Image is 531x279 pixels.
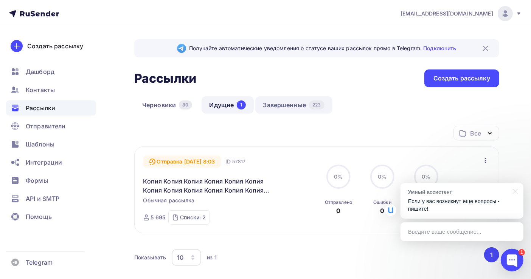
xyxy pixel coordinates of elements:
[177,253,183,262] div: 10
[6,119,96,134] a: Отправители
[143,177,273,195] a: Копия Копия Копия Копия Копия Копия Копия Копия Копия Копия Копия Копия Копия Копия Копия Копия К...
[408,197,516,213] p: Если у вас возникнут еще вопросы - пишите!
[325,199,352,205] div: Отправлено
[180,214,206,221] div: Списки: 2
[423,45,456,51] a: Подключить
[26,258,53,267] span: Telegram
[134,254,166,261] div: Показывать
[202,96,254,114] a: Идущие1
[378,173,387,180] span: 0%
[433,74,490,83] div: Создать рассылку
[401,222,523,241] div: Введите ваше сообщение...
[26,158,62,167] span: Интеграции
[6,173,96,188] a: Формы
[225,158,231,165] span: ID
[453,126,499,140] button: Все
[26,122,66,131] span: Отправители
[143,197,195,204] span: Обычная рассылка
[26,176,48,185] span: Формы
[401,10,493,17] span: [EMAIL_ADDRESS][DOMAIN_NAME]
[6,100,96,116] a: Рассылки
[484,247,499,262] button: Go to page 1
[134,96,200,114] a: Черновики80
[380,206,384,215] div: 0
[26,85,55,94] span: Контакты
[336,206,340,215] div: 0
[237,100,245,109] div: 1
[6,64,96,79] a: Дашборд
[334,173,343,180] span: 0%
[373,199,391,205] div: Ошибки
[255,96,332,114] a: Завершенные223
[143,156,221,168] div: Отправка [DATE] 8:03
[27,42,83,51] div: Создать рассылку
[233,158,246,165] span: 57817
[134,71,196,86] h2: Рассылки
[385,205,396,216] img: Умный ассистент
[26,140,54,149] span: Шаблоны
[177,44,186,53] img: Telegram
[6,137,96,152] a: Шаблоны
[26,67,54,76] span: Дашборд
[171,249,202,266] button: 10
[26,194,59,203] span: API и SMTP
[6,82,96,97] a: Контакты
[401,6,522,21] a: [EMAIL_ADDRESS][DOMAIN_NAME]
[26,212,52,221] span: Помощь
[189,45,456,52] span: Получайте автоматические уведомления о статусе ваших рассылок прямо в Telegram.
[408,188,508,196] div: Умный ассистент
[483,247,500,262] ul: Pagination
[309,100,324,109] div: 223
[179,100,192,109] div: 80
[26,103,55,113] span: Рассылки
[519,249,525,256] div: 1
[207,254,217,261] div: из 1
[470,129,481,138] div: Все
[151,214,166,221] div: 5 695
[422,173,430,180] span: 0%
